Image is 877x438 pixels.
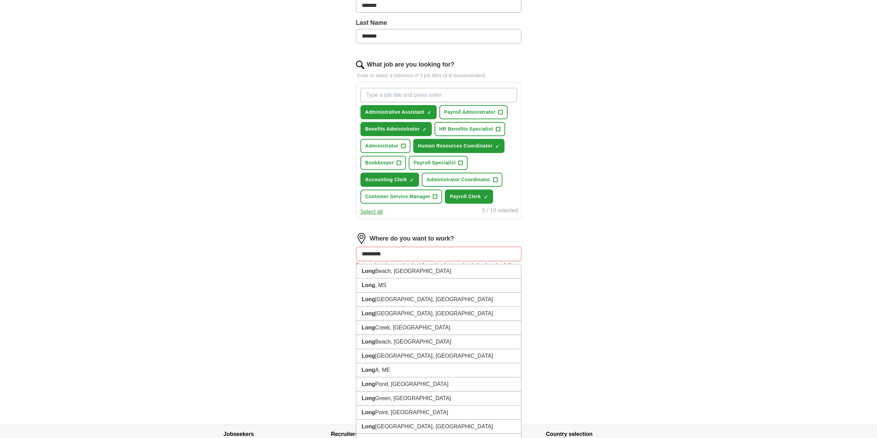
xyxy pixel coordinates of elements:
[484,194,488,200] span: ✓
[409,156,468,170] button: Payroll Specialist
[365,193,430,200] span: Customer Service Manager
[362,325,375,330] strong: Long
[362,367,375,373] strong: Long
[356,293,521,307] li: [GEOGRAPHIC_DATA], [GEOGRAPHIC_DATA]
[444,109,496,116] span: Payroll Administrator
[362,282,375,288] strong: Long
[365,176,407,183] span: Accounting Clerk
[362,339,375,345] strong: Long
[413,139,504,153] button: Human Resources Coordinator✓
[365,109,425,116] span: Administrative Assistant
[356,391,521,406] li: Green, [GEOGRAPHIC_DATA]
[362,409,375,415] strong: Long
[356,61,364,69] img: search.png
[356,307,521,321] li: [GEOGRAPHIC_DATA], [GEOGRAPHIC_DATA]
[360,190,442,204] button: Customer Service Manager
[435,122,505,136] button: HR Benefits Specialist
[356,264,521,278] li: Beach, [GEOGRAPHIC_DATA]
[356,18,521,28] label: Last Name
[356,335,521,349] li: Beach, [GEOGRAPHIC_DATA]
[450,193,481,200] span: Payroll Clerk
[356,233,367,244] img: location.png
[365,125,420,133] span: Benefits Administrator
[414,159,456,166] span: Payroll Specialist
[445,190,493,204] button: Payroll Clerk✓
[495,144,499,149] span: ✓
[362,424,375,429] strong: Long
[362,381,375,387] strong: Long
[367,60,455,69] label: What job are you looking for?
[356,261,521,278] div: Enter a location and select from the list, or check the box for fully remote roles
[365,159,394,166] span: Bookkeeper
[356,72,521,79] p: Enter or select a minimum of 3 job titles (4-8 recommended)
[362,395,375,401] strong: Long
[439,125,493,133] span: HR Benefits Specialist
[360,105,437,119] button: Administrative Assistant✓
[360,88,517,102] input: Type a job title and press enter
[356,377,521,391] li: Pond, [GEOGRAPHIC_DATA]
[422,173,502,187] button: Administrator Coordinator
[362,268,375,274] strong: Long
[362,310,375,316] strong: Long
[365,142,398,150] span: Administrator
[360,122,432,136] button: Benefits Administrator✓
[418,142,492,150] span: Human Resources Coordinator
[360,156,406,170] button: Bookkeeper
[427,110,431,115] span: ✓
[360,173,419,187] button: Accounting Clerk✓
[356,321,521,335] li: Creek, [GEOGRAPHIC_DATA]
[356,406,521,420] li: Point, [GEOGRAPHIC_DATA]
[427,176,490,183] span: Administrator Coordinator
[362,296,375,302] strong: Long
[370,234,454,243] label: Where do you want to work?
[410,177,414,183] span: ✓
[362,353,375,359] strong: Long
[439,105,508,119] button: Payroll Administrator
[356,349,521,363] li: [GEOGRAPHIC_DATA], [GEOGRAPHIC_DATA]
[360,139,410,153] button: Administrator
[422,127,427,132] span: ✓
[360,208,383,216] button: Select all
[356,278,521,293] li: , MS
[356,420,521,434] li: [GEOGRAPHIC_DATA], [GEOGRAPHIC_DATA]
[356,363,521,377] li: A, ME
[482,206,518,216] div: 5 / 10 selected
